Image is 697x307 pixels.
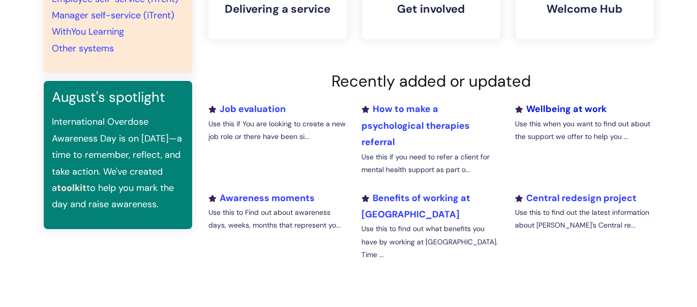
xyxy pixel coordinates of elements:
h2: Recently added or updated [208,72,654,91]
p: Use this when you want to find out about the support we offer to help you ... [515,118,653,143]
h4: Welcome Hub [524,3,646,16]
a: Other systems [52,42,114,54]
a: How to make a psychological therapies referral [361,103,470,148]
a: Wellbeing at work [515,103,607,115]
a: Awareness moments [208,192,315,204]
a: WithYou Learning [52,25,124,38]
p: Use this to Find out about awareness days, weeks, months that represent yo... [208,206,347,232]
p: Use this to find out the latest information about [PERSON_NAME]'s Central re... [515,206,653,232]
a: Manager self-service (iTrent) [52,9,174,21]
p: International Overdose Awareness Day is on [DATE]—a time to remember, reflect, and take action. W... [52,114,184,212]
a: Job evaluation [208,103,286,115]
p: Use this to find out what benefits you have by working at [GEOGRAPHIC_DATA]. Time ... [361,222,500,261]
a: toolkit [57,182,86,194]
p: Use this if you need to refer a client for mental health support as part o... [361,151,500,176]
p: Use this if You are looking to create a new job role or there have been si... [208,118,347,143]
a: Benefits of working at [GEOGRAPHIC_DATA] [361,192,470,220]
h3: August's spotlight [52,89,184,105]
h4: Get involved [370,3,492,16]
a: Central redesign project [515,192,637,204]
h4: Delivering a service [217,3,339,16]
